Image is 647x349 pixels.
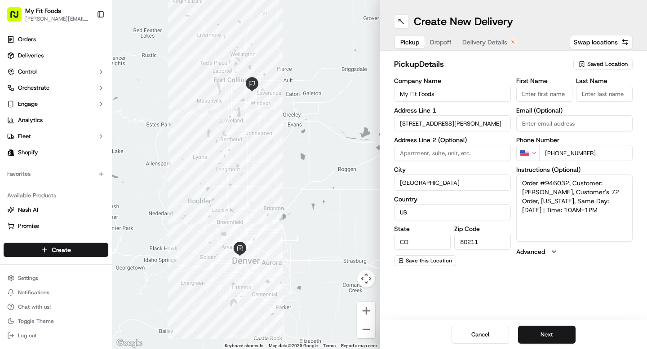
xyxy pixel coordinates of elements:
span: Dropoff [430,38,452,47]
span: Swap locations [574,38,618,47]
button: Cancel [452,326,509,344]
label: Phone Number [516,137,633,143]
span: Analytics [18,116,43,124]
span: Control [18,68,37,76]
button: Create [4,243,108,257]
input: Enter address [394,115,511,131]
button: Chat with us! [4,301,108,313]
input: Enter email address [516,115,633,131]
span: Save this Location [406,257,452,264]
span: Knowledge Base [18,201,69,209]
span: Pylon [89,222,109,229]
a: Open this area in Google Maps (opens a new window) [115,337,144,349]
button: Control [4,65,108,79]
img: 1736555255976-a54dd68f-1ca7-489b-9aae-adbdc363a1c4 [18,164,25,171]
span: [DATE] [80,139,98,146]
button: Next [518,326,576,344]
button: Fleet [4,129,108,144]
div: Start new chat [40,86,147,95]
button: Engage [4,97,108,111]
textarea: Order #946032, Customer: [PERSON_NAME], Customer's 72 Order, [US_STATE], Same Day: [DATE] | Time:... [516,174,633,242]
span: Settings [18,275,38,282]
input: Enter phone number [539,145,633,161]
input: Enter city [394,174,511,191]
a: 💻API Documentation [72,197,148,213]
span: • [97,163,101,170]
button: Toggle Theme [4,315,108,327]
button: Nash AI [4,203,108,217]
label: Email (Optional) [516,107,633,113]
div: Favorites [4,167,108,181]
img: Nash [9,9,27,27]
span: Toggle Theme [18,318,54,325]
button: Log out [4,329,108,342]
a: 📗Knowledge Base [5,197,72,213]
span: Nash AI [18,206,38,214]
div: 📗 [9,201,16,209]
span: Pickup [400,38,419,47]
span: Chat with us! [18,303,51,310]
button: My Fit Foods [25,6,61,15]
a: Deliveries [4,48,108,63]
label: Address Line 2 (Optional) [394,137,511,143]
div: Available Products [4,188,108,203]
a: Report a map error [341,343,377,348]
input: Enter company name [394,86,511,102]
button: Saved Location [573,58,633,70]
p: Welcome 👋 [9,36,164,50]
img: 1736555255976-a54dd68f-1ca7-489b-9aae-adbdc363a1c4 [18,140,25,147]
label: State [394,226,451,232]
button: Zoom out [357,320,375,338]
input: Apartment, suite, unit, etc. [394,145,511,161]
button: See all [139,115,164,126]
h2: pickup Details [394,58,568,70]
span: Notifications [18,289,49,296]
img: Wisdom Oko [9,155,23,172]
input: Enter first name [516,86,573,102]
img: 1736555255976-a54dd68f-1ca7-489b-9aae-adbdc363a1c4 [9,86,25,102]
span: Orders [18,35,36,44]
span: Fleet [18,132,31,140]
label: Address Line 1 [394,107,511,113]
span: Engage [18,100,38,108]
span: Promise [18,222,39,230]
button: Promise [4,219,108,233]
span: Delivery Details [462,38,507,47]
a: Analytics [4,113,108,127]
a: Terms (opens in new tab) [323,343,336,348]
label: Zip Code [454,226,511,232]
label: Advanced [516,247,545,256]
button: Keyboard shortcuts [225,343,263,349]
button: Save this Location [394,255,456,266]
input: Enter last name [576,86,633,102]
a: Orders [4,32,108,47]
a: Nash AI [7,206,105,214]
label: Instructions (Optional) [516,166,633,173]
input: Got a question? Start typing here... [23,58,162,67]
button: Notifications [4,286,108,299]
input: Enter state [394,234,451,250]
span: API Documentation [85,201,144,209]
h1: Create New Delivery [414,14,513,29]
div: We're available if you need us! [40,95,124,102]
button: Swap locations [570,35,633,49]
label: City [394,166,511,173]
label: Company Name [394,78,511,84]
span: Log out [18,332,36,339]
a: Shopify [4,145,108,160]
span: Create [52,245,71,254]
span: [PERSON_NAME][EMAIL_ADDRESS][DOMAIN_NAME] [25,15,89,22]
label: First Name [516,78,573,84]
a: Powered byPylon [63,222,109,229]
button: Orchestrate [4,81,108,95]
span: Deliveries [18,52,44,60]
button: Map camera controls [357,270,375,288]
button: Zoom in [357,302,375,320]
input: Enter zip code [454,234,511,250]
img: Shopify logo [7,149,14,156]
img: 9188753566659_6852d8bf1fb38e338040_72.png [19,86,35,102]
span: Map data ©2025 Google [269,343,318,348]
span: Saved Location [587,60,628,68]
span: Orchestrate [18,84,49,92]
